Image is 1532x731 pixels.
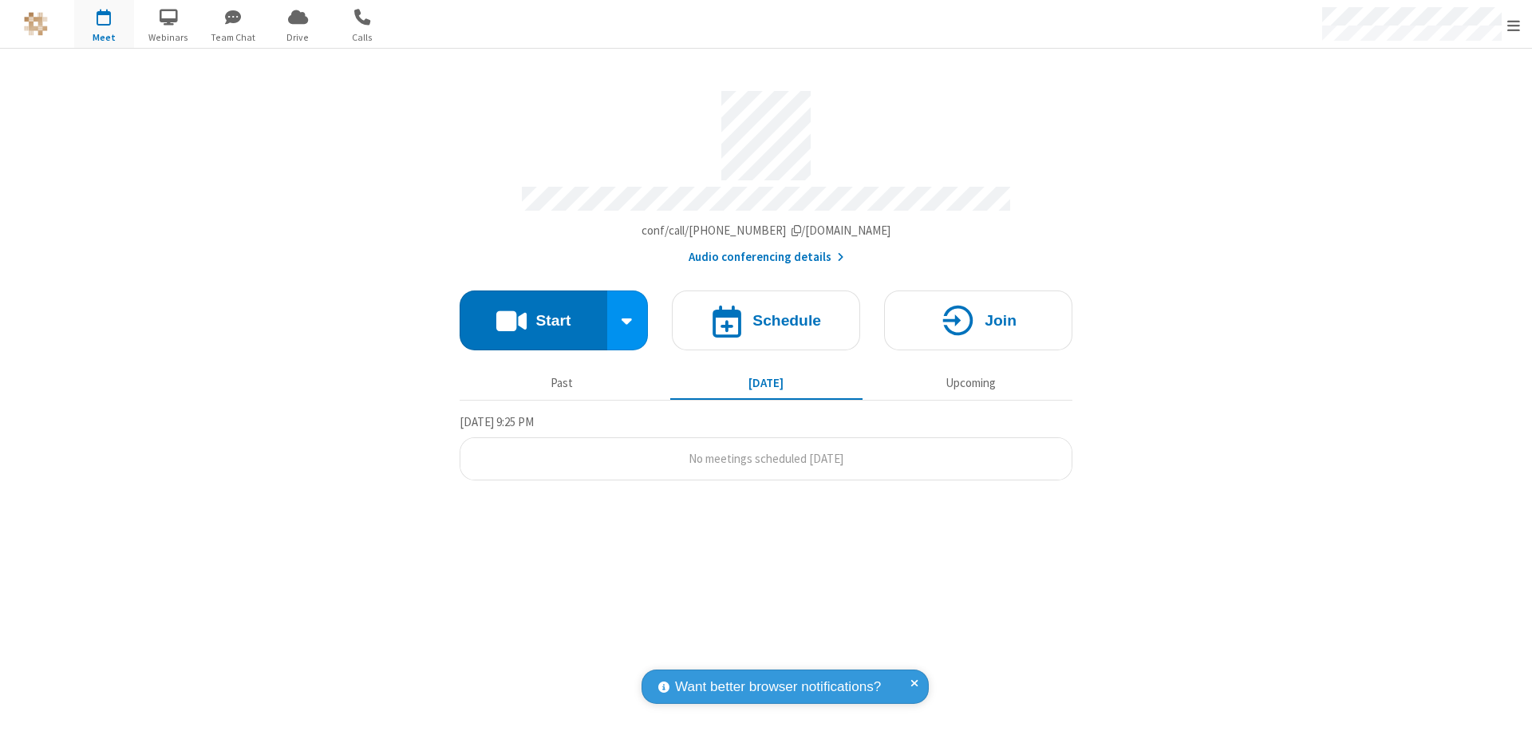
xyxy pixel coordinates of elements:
[670,368,863,398] button: [DATE]
[672,290,860,350] button: Schedule
[875,368,1067,398] button: Upcoming
[460,290,607,350] button: Start
[460,79,1072,267] section: Account details
[460,413,1072,481] section: Today's Meetings
[535,313,571,328] h4: Start
[689,248,844,267] button: Audio conferencing details
[333,30,393,45] span: Calls
[74,30,134,45] span: Meet
[268,30,328,45] span: Drive
[203,30,263,45] span: Team Chat
[675,677,881,697] span: Want better browser notifications?
[607,290,649,350] div: Start conference options
[689,451,843,466] span: No meetings scheduled [DATE]
[752,313,821,328] h4: Schedule
[884,290,1072,350] button: Join
[642,223,891,238] span: Copy my meeting room link
[24,12,48,36] img: QA Selenium DO NOT DELETE OR CHANGE
[985,313,1017,328] h4: Join
[460,414,534,429] span: [DATE] 9:25 PM
[642,222,891,240] button: Copy my meeting room linkCopy my meeting room link
[139,30,199,45] span: Webinars
[466,368,658,398] button: Past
